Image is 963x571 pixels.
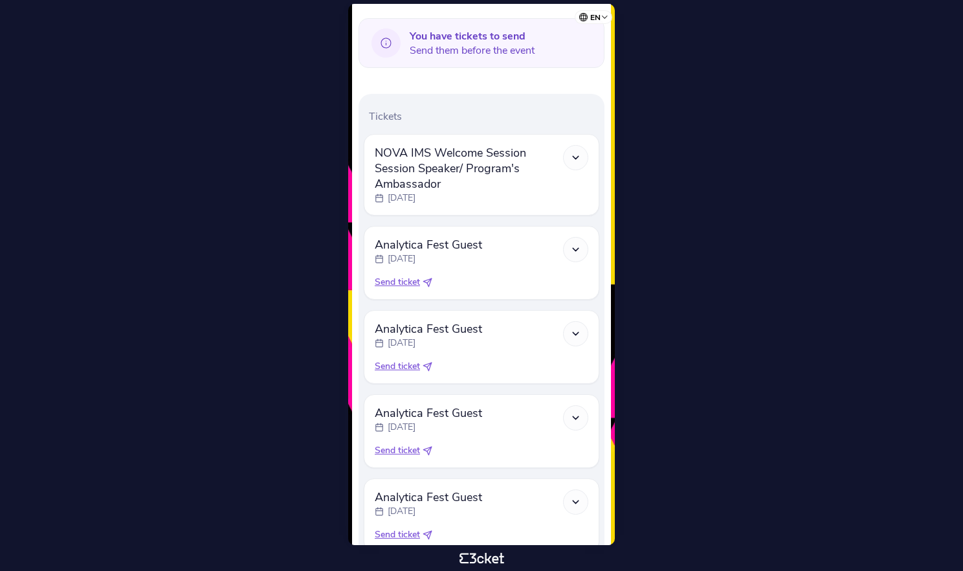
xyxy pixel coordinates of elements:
[375,321,482,337] span: Analytica Fest Guest
[388,505,415,518] p: [DATE]
[375,528,420,541] span: Send ticket
[375,405,482,421] span: Analytica Fest Guest
[388,252,415,265] p: [DATE]
[375,489,482,505] span: Analytica Fest Guest
[388,192,415,205] p: [DATE]
[375,444,420,457] span: Send ticket
[375,276,420,289] span: Send ticket
[388,421,415,434] p: [DATE]
[375,145,563,192] span: NOVA IMS Welcome Session Session Speaker/ Program's Ambassador
[375,237,482,252] span: Analytica Fest Guest
[410,29,526,43] b: You have tickets to send
[369,109,599,124] p: Tickets
[375,360,420,373] span: Send ticket
[388,337,415,350] p: [DATE]
[410,29,535,58] span: Send them before the event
